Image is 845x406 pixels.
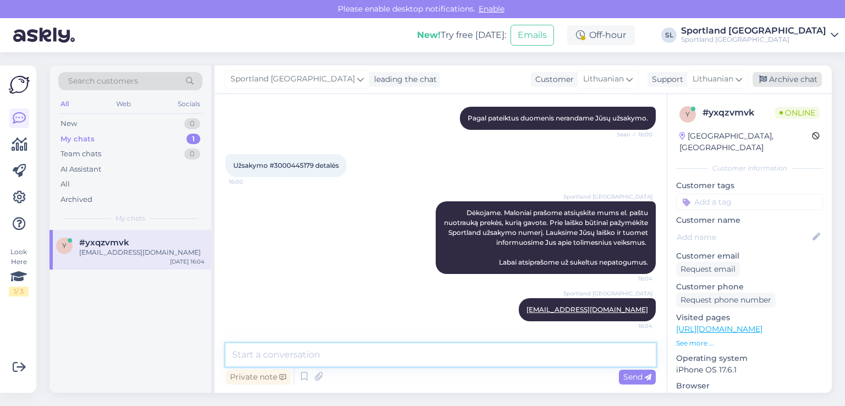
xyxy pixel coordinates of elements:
[468,114,648,122] span: Pagal pateiktus duomenis nerandame Jūsų užsakymo.
[9,287,29,297] div: 1 / 3
[676,324,762,334] a: [URL][DOMAIN_NAME]
[114,97,133,111] div: Web
[703,106,775,119] div: # yxqzvmvk
[676,250,823,262] p: Customer email
[681,26,838,44] a: Sportland [GEOGRAPHIC_DATA]Sportland [GEOGRAPHIC_DATA]
[231,73,355,85] span: Sportland [GEOGRAPHIC_DATA]
[233,161,339,169] span: Užsakymo #3000445179 detalės
[676,180,823,191] p: Customer tags
[170,257,205,266] div: [DATE] 16:04
[775,107,820,119] span: Online
[186,134,200,145] div: 1
[676,163,823,173] div: Customer information
[676,380,823,392] p: Browser
[61,134,95,145] div: My chats
[61,149,101,160] div: Team chats
[676,293,776,308] div: Request phone number
[685,110,690,118] span: y
[61,118,77,129] div: New
[648,74,683,85] div: Support
[184,149,200,160] div: 0
[9,74,30,95] img: Askly Logo
[676,215,823,226] p: Customer name
[611,130,652,139] span: Seen ✓ 16:00
[676,262,740,277] div: Request email
[68,75,138,87] span: Search customers
[677,231,810,243] input: Add name
[681,26,826,35] div: Sportland [GEOGRAPHIC_DATA]
[753,72,822,87] div: Archive chat
[229,178,270,186] span: 16:00
[676,364,823,376] p: iPhone OS 17.6.1
[693,73,733,85] span: Lithuanian
[116,213,145,223] span: My chats
[79,248,205,257] div: [EMAIL_ADDRESS][DOMAIN_NAME]
[676,194,823,210] input: Add a tag
[61,164,101,175] div: AI Assistant
[681,35,826,44] div: Sportland [GEOGRAPHIC_DATA]
[611,275,652,283] span: 16:04
[611,322,652,330] span: 16:04
[567,25,635,45] div: Off-hour
[563,289,652,298] span: Sportland [GEOGRAPHIC_DATA]
[175,97,202,111] div: Socials
[58,97,71,111] div: All
[526,305,648,314] a: [EMAIL_ADDRESS][DOMAIN_NAME]
[226,370,290,385] div: Private note
[61,179,70,190] div: All
[444,209,650,266] span: Dėkojame. Maloniai prašome atsiųskite mums el. paštu nuotrauką prekės, kurią gavote. Prie laiško ...
[583,73,624,85] span: Lithuanian
[370,74,437,85] div: leading the chat
[563,193,652,201] span: Sportland [GEOGRAPHIC_DATA]
[676,338,823,348] p: See more ...
[676,353,823,364] p: Operating system
[475,4,508,14] span: Enable
[676,281,823,293] p: Customer phone
[676,312,823,323] p: Visited pages
[661,28,677,43] div: SL
[531,74,574,85] div: Customer
[79,238,129,248] span: #yxqzvmvk
[417,30,441,40] b: New!
[511,25,554,46] button: Emails
[679,130,812,153] div: [GEOGRAPHIC_DATA], [GEOGRAPHIC_DATA]
[184,118,200,129] div: 0
[417,29,506,42] div: Try free [DATE]:
[623,372,651,382] span: Send
[62,242,67,250] span: y
[9,247,29,297] div: Look Here
[676,392,823,403] p: Safari 17.6
[61,194,92,205] div: Archived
